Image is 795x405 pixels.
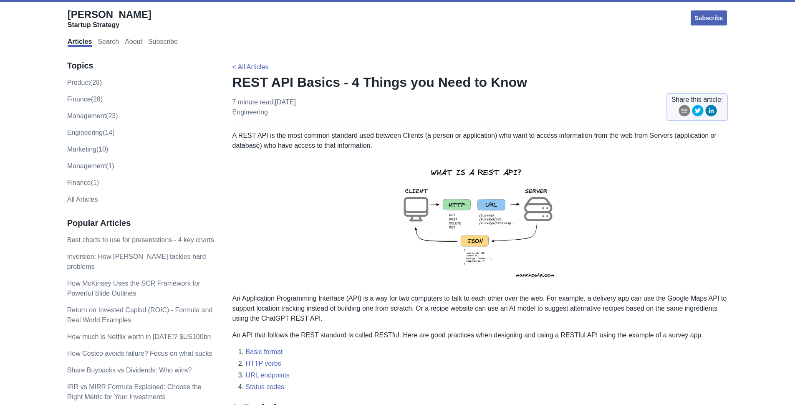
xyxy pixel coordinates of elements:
img: rest-api [389,157,571,287]
a: engineering(14) [67,129,115,136]
a: Articles [68,38,92,47]
h3: Popular Articles [67,218,215,228]
a: management(23) [67,112,118,119]
a: Status codes [246,383,285,390]
a: Search [98,38,119,47]
a: Finance(1) [67,179,99,186]
a: [PERSON_NAME]Startup Strategy [68,8,151,29]
span: Share this article: [671,95,723,105]
a: How Costco avoids failure? Focus on what sucks [67,350,212,357]
a: About [125,38,142,47]
a: < All Articles [232,63,269,71]
a: Subscribe [148,38,178,47]
a: marketing(10) [67,146,109,153]
a: Management(1) [67,162,114,170]
a: Subscribe [690,10,728,26]
h3: Topics [67,61,215,71]
p: An Application Programming Interface (API) is a way for two computers to talk to each other over ... [232,294,728,324]
a: Basic format [246,348,283,355]
button: linkedin [705,105,717,119]
a: Best charts to use for presentations - 4 key charts [67,236,214,243]
a: All Articles [67,196,98,203]
a: IRR vs MIRR Formula Explained: Choose the Right Metric for Your Investments [67,383,202,400]
button: email [679,105,690,119]
a: Share Buybacks vs Dividends: Who wins? [67,367,192,374]
a: product(28) [67,79,102,86]
a: How much is Netflix worth in [DATE]? $US100bn [67,333,211,340]
a: Inversion: How [PERSON_NAME] tackles hard problems [67,253,206,270]
div: Startup Strategy [68,21,151,29]
p: A REST API is the most common standard used between Clients (a person or application) who want to... [232,131,728,151]
button: twitter [692,105,704,119]
a: finance(28) [67,96,103,103]
a: URL endpoints [246,372,290,379]
h1: REST API Basics - 4 Things you Need to Know [232,74,728,91]
p: 7 minute read | [DATE] [232,97,296,117]
a: Return on Invested Capital (ROIC) - Formula and Real World Examples [67,306,213,324]
span: [PERSON_NAME] [68,9,151,20]
p: An API that follows the REST standard is called RESTful. Here are good practices when designing a... [232,330,728,340]
a: HTTP verbs [246,360,281,367]
a: engineering [232,109,268,116]
a: How McKinsey Uses the SCR Framework for Powerful Slide Outlines [67,280,200,297]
